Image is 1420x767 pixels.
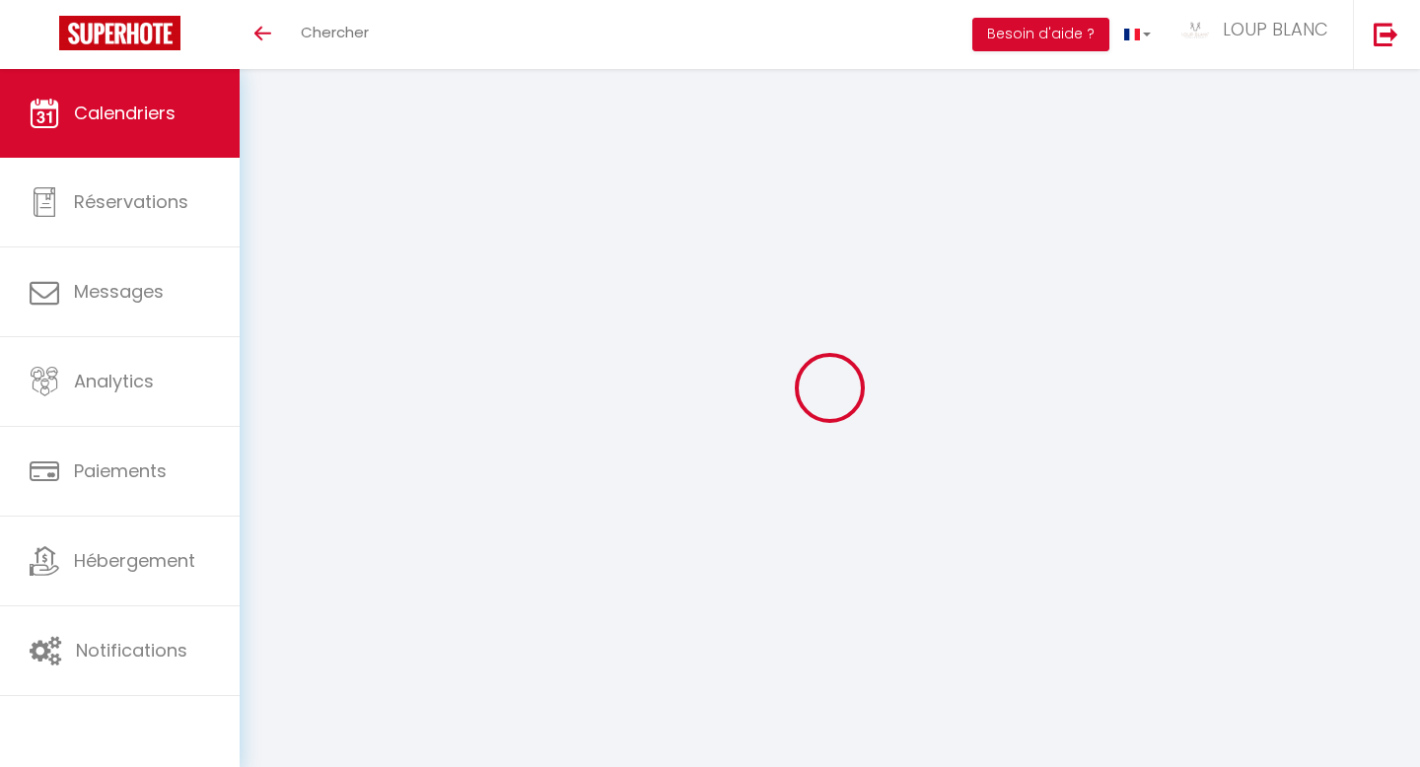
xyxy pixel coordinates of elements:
[74,369,154,393] span: Analytics
[1180,21,1210,40] img: ...
[59,16,180,50] img: Super Booking
[74,458,167,483] span: Paiements
[74,548,195,573] span: Hébergement
[972,18,1109,51] button: Besoin d'aide ?
[74,101,176,125] span: Calendriers
[76,638,187,662] span: Notifications
[1374,22,1398,46] img: logout
[1223,17,1328,41] span: LOUP BLANC
[74,189,188,214] span: Réservations
[301,22,369,42] span: Chercher
[74,279,164,304] span: Messages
